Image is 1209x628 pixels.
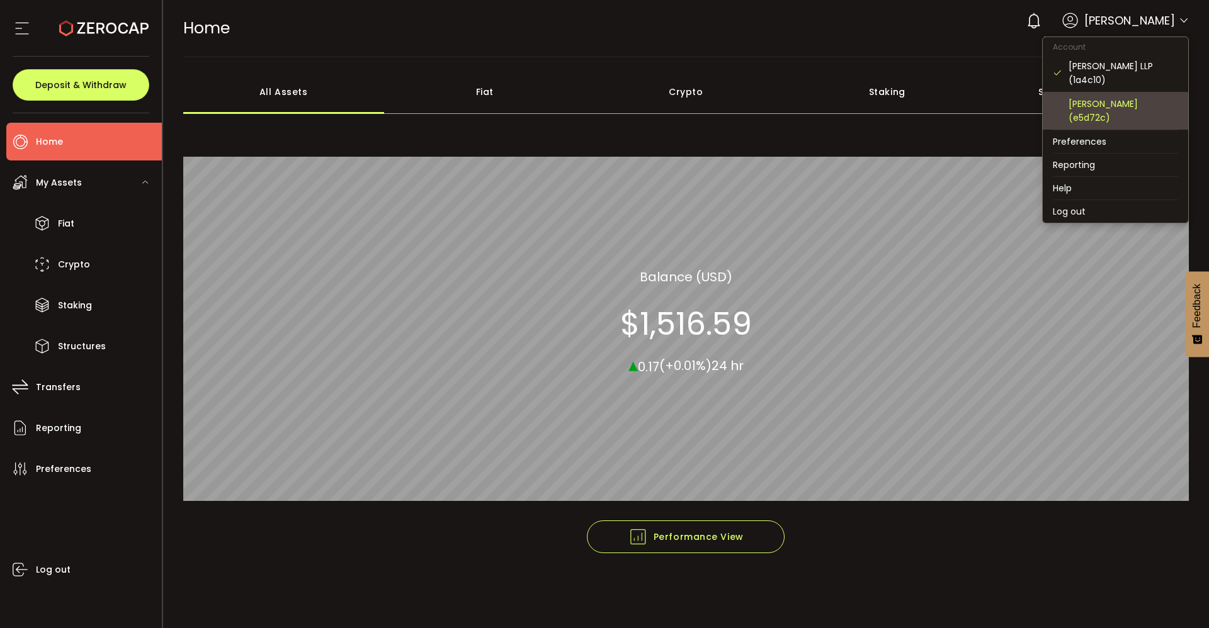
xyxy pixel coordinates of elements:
span: Fiat [58,215,74,233]
span: Staking [58,296,92,315]
section: $1,516.59 [620,305,752,342]
iframe: Chat Widget [1062,492,1209,628]
div: All Assets [183,70,385,114]
li: Preferences [1043,130,1188,153]
span: Structures [58,337,106,356]
span: 0.17 [638,357,659,375]
span: Account [1043,42,1096,52]
button: Performance View [587,520,785,553]
span: [PERSON_NAME] LLP (1a4c10) [1043,35,1189,50]
span: My Assets [36,174,82,192]
span: Preferences [36,460,91,478]
div: Crypto [586,70,787,114]
span: 24 hr [712,357,744,374]
div: [PERSON_NAME] (e5d72c) [1069,97,1178,125]
span: (+0.01%) [659,357,712,374]
span: Home [183,17,230,39]
button: Deposit & Withdraw [13,69,149,101]
li: Reporting [1043,154,1188,176]
span: Crypto [58,255,90,274]
span: Transfers [36,378,81,396]
span: [PERSON_NAME] [1084,12,1175,29]
div: Fiat [384,70,586,114]
span: Home [36,133,63,151]
span: Deposit & Withdraw [35,81,127,89]
span: Reporting [36,419,81,437]
span: Feedback [1191,284,1203,328]
span: Log out [36,561,71,579]
div: Structured Products [988,70,1189,114]
section: Balance (USD) [640,267,732,286]
div: Staking [786,70,988,114]
li: Help [1043,177,1188,199]
li: Log out [1043,200,1188,223]
button: Feedback - Show survey [1185,271,1209,357]
span: ▴ [628,350,638,378]
span: Performance View [628,527,744,546]
div: [PERSON_NAME] LLP (1a4c10) [1069,59,1178,87]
